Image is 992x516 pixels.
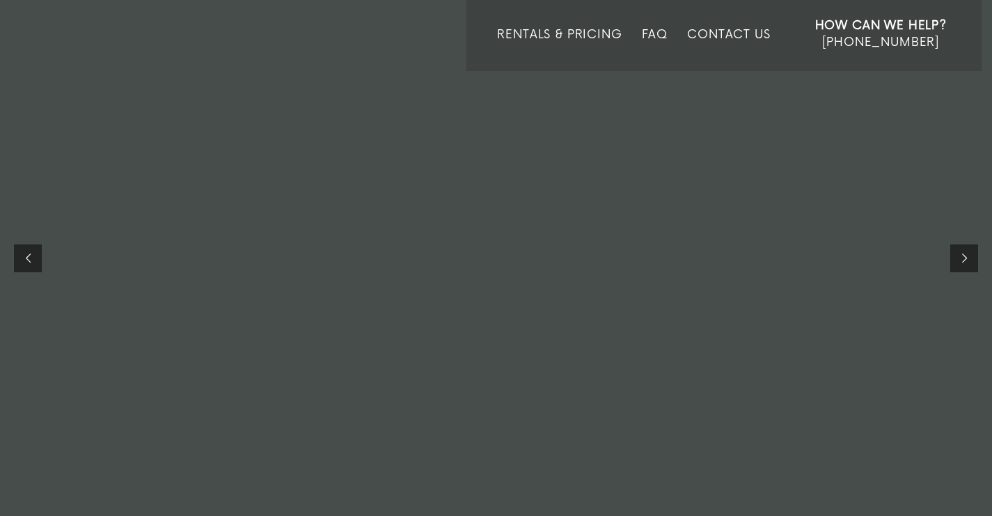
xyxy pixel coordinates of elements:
[497,28,622,71] a: Rentals & Pricing
[815,17,947,61] a: How Can We Help? [PHONE_NUMBER]
[642,28,668,71] a: FAQ
[687,28,770,71] a: Contact Us
[822,36,939,49] span: [PHONE_NUMBER]
[815,19,947,33] strong: How Can We Help?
